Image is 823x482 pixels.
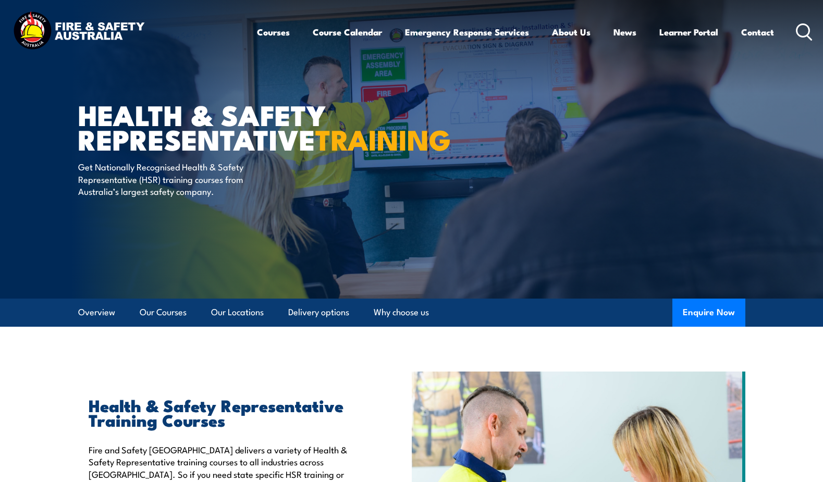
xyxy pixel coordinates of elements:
a: Contact [741,18,774,46]
a: About Us [552,18,591,46]
p: Get Nationally Recognised Health & Safety Representative (HSR) training courses from Australia’s ... [78,160,268,197]
a: Overview [78,299,115,326]
button: Enquire Now [672,299,745,327]
a: News [613,18,636,46]
h2: Health & Safety Representative Training Courses [89,398,364,427]
strong: TRAINING [315,117,451,160]
a: Learner Portal [659,18,718,46]
a: Delivery options [288,299,349,326]
a: Course Calendar [313,18,382,46]
a: Courses [257,18,290,46]
a: Our Locations [211,299,264,326]
a: Emergency Response Services [405,18,529,46]
h1: Health & Safety Representative [78,102,336,151]
a: Our Courses [140,299,187,326]
a: Why choose us [374,299,429,326]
